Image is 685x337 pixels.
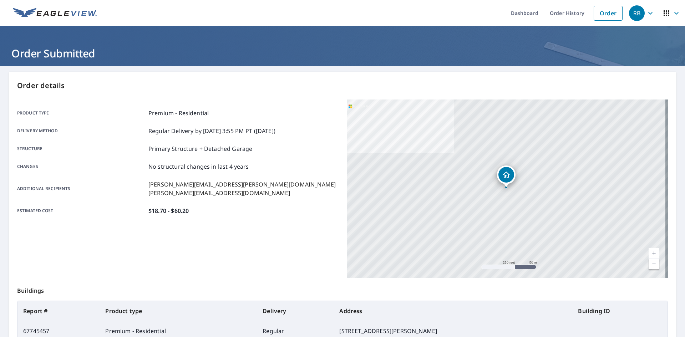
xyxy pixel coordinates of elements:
img: EV Logo [13,8,97,19]
p: Structure [17,144,146,153]
p: Changes [17,162,146,171]
p: Regular Delivery by [DATE] 3:55 PM PT ([DATE]) [148,127,275,135]
p: Product type [17,109,146,117]
div: Dropped pin, building 1, Residential property, 6235NE NE Sumner St Portland, OR 97218 [497,165,516,188]
p: [PERSON_NAME][EMAIL_ADDRESS][PERSON_NAME][DOMAIN_NAME] [148,180,336,189]
p: $18.70 - $60.20 [148,206,189,215]
th: Address [334,301,572,321]
p: No structural changes in last 4 years [148,162,249,171]
p: [PERSON_NAME][EMAIL_ADDRESS][DOMAIN_NAME] [148,189,336,197]
p: Buildings [17,278,668,301]
a: Current Level 17, Zoom In [649,248,659,259]
a: Current Level 17, Zoom Out [649,259,659,269]
th: Building ID [572,301,668,321]
div: RB [629,5,645,21]
p: Premium - Residential [148,109,209,117]
p: Primary Structure + Detached Garage [148,144,252,153]
h1: Order Submitted [9,46,676,61]
p: Estimated cost [17,206,146,215]
a: Order [594,6,623,21]
th: Delivery [257,301,334,321]
p: Delivery method [17,127,146,135]
th: Report # [17,301,100,321]
p: Additional recipients [17,180,146,197]
p: Order details [17,80,668,91]
th: Product type [100,301,257,321]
